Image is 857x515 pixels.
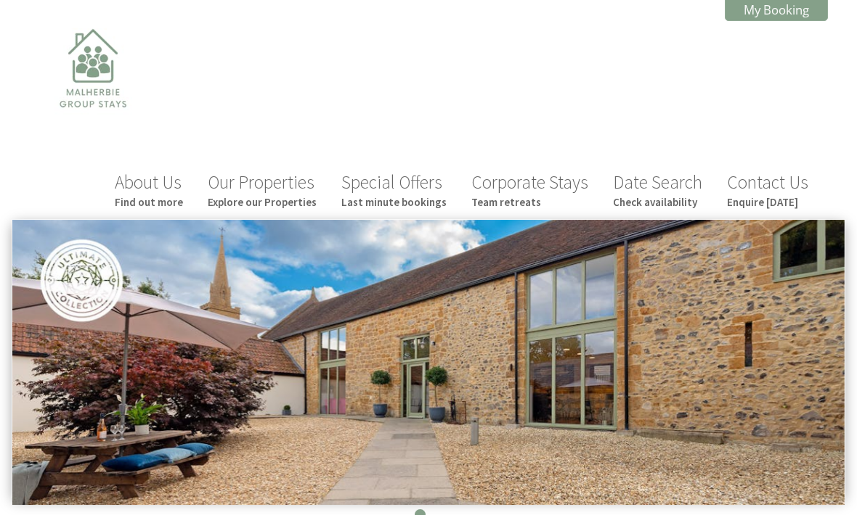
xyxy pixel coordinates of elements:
[471,170,588,209] a: Corporate StaysTeam retreats
[727,170,808,209] a: Contact UsEnquire [DATE]
[115,170,183,209] a: About UsFind out more
[471,195,588,209] small: Team retreats
[341,170,447,209] a: Special OffersLast minute bookings
[727,195,808,209] small: Enquire [DATE]
[613,195,702,209] small: Check availability
[341,195,447,209] small: Last minute bookings
[115,195,183,209] small: Find out more
[20,20,166,165] img: Malherbie Group Stays
[613,170,702,209] a: Date SearchCheck availability
[208,195,317,209] small: Explore our Properties
[208,170,317,209] a: Our PropertiesExplore our Properties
